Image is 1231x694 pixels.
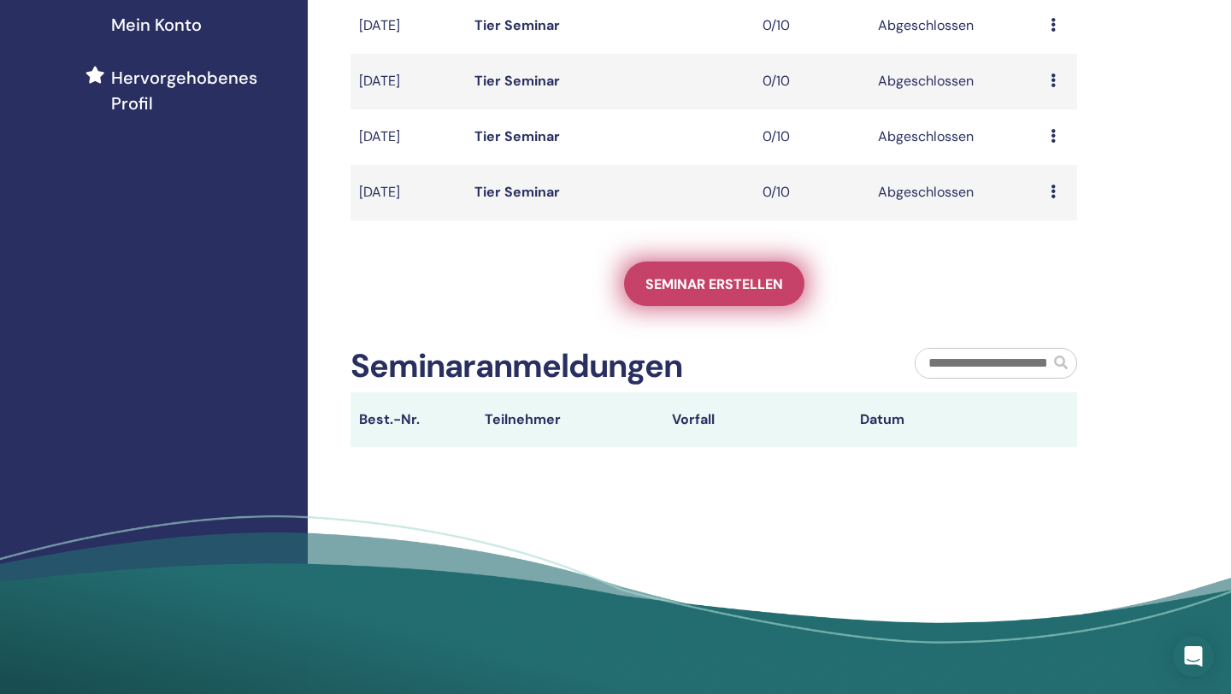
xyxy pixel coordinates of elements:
td: 0/10 [754,165,869,221]
td: [DATE] [350,109,466,165]
h2: Seminaranmeldungen [350,347,682,386]
td: [DATE] [350,165,466,221]
a: Tier Seminar [474,16,560,34]
td: Abgeschlossen [869,109,1042,165]
td: Abgeschlossen [869,54,1042,109]
a: Seminar erstellen [624,262,804,306]
td: 0/10 [754,109,869,165]
span: Seminar erstellen [645,275,783,293]
td: [DATE] [350,54,466,109]
th: Best.-Nr. [350,392,476,447]
a: Tier Seminar [474,183,560,201]
span: Mein Konto [111,12,202,38]
span: Hervorgehobenes Profil [111,65,294,116]
a: Tier Seminar [474,127,560,145]
div: Open Intercom Messenger [1173,636,1214,677]
a: Tier Seminar [474,72,560,90]
th: Vorfall [663,392,851,447]
th: Datum [851,392,1040,447]
td: Abgeschlossen [869,165,1042,221]
td: 0/10 [754,54,869,109]
th: Teilnehmer [476,392,664,447]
